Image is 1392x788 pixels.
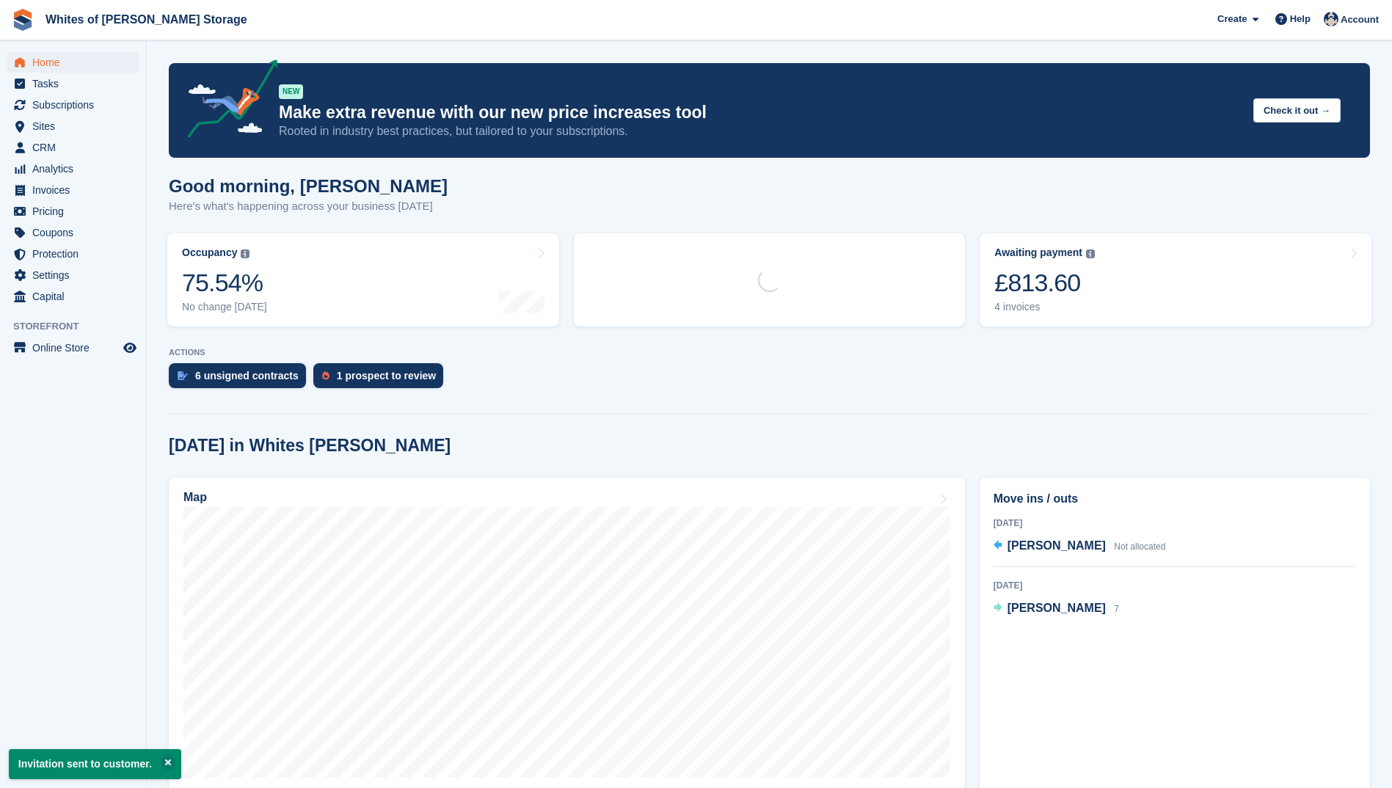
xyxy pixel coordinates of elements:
span: Subscriptions [32,95,120,115]
span: CRM [32,137,120,158]
p: Make extra revenue with our new price increases tool [279,102,1242,123]
img: contract_signature_icon-13c848040528278c33f63329250d36e43548de30e8caae1d1a13099fd9432cc5.svg [178,371,188,380]
button: Check it out → [1253,98,1341,123]
a: Whites of [PERSON_NAME] Storage [40,7,253,32]
span: Tasks [32,73,120,94]
p: Here's what's happening across your business [DATE] [169,198,448,215]
a: menu [7,338,139,358]
a: 1 prospect to review [313,363,451,395]
span: Account [1341,12,1379,27]
a: menu [7,286,139,307]
span: Sites [32,116,120,136]
a: [PERSON_NAME] 7 [994,599,1119,619]
span: Invoices [32,180,120,200]
span: Protection [32,244,120,264]
span: [PERSON_NAME] [1007,539,1106,552]
h1: Good morning, [PERSON_NAME] [169,176,448,196]
div: No change [DATE] [182,301,267,313]
img: Wendy [1324,12,1338,26]
span: Storefront [13,319,146,334]
p: Rooted in industry best practices, but tailored to your subscriptions. [279,123,1242,139]
span: [PERSON_NAME] [1007,602,1106,614]
span: Help [1290,12,1311,26]
a: menu [7,116,139,136]
img: icon-info-grey-7440780725fd019a000dd9b08b2336e03edf1995a4989e88bcd33f0948082b44.svg [1086,249,1095,258]
a: Awaiting payment £813.60 4 invoices [980,233,1371,326]
a: menu [7,180,139,200]
span: Analytics [32,158,120,179]
a: Occupancy 75.54% No change [DATE] [167,233,559,326]
span: 7 [1114,604,1119,614]
div: Occupancy [182,247,237,259]
a: menu [7,95,139,115]
a: menu [7,244,139,264]
img: stora-icon-8386f47178a22dfd0bd8f6a31ec36ba5ce8667c1dd55bd0f319d3a0aa187defe.svg [12,9,34,31]
img: prospect-51fa495bee0391a8d652442698ab0144808aea92771e9ea1ae160a38d050c398.svg [322,371,329,380]
div: 1 prospect to review [337,370,436,382]
div: Awaiting payment [994,247,1082,259]
span: Create [1217,12,1247,26]
a: [PERSON_NAME] Not allocated [994,537,1166,556]
div: 6 unsigned contracts [195,370,299,382]
a: 6 unsigned contracts [169,363,313,395]
span: Online Store [32,338,120,358]
a: menu [7,52,139,73]
img: icon-info-grey-7440780725fd019a000dd9b08b2336e03edf1995a4989e88bcd33f0948082b44.svg [241,249,249,258]
div: NEW [279,84,303,99]
h2: [DATE] in Whites [PERSON_NAME] [169,436,451,456]
a: menu [7,265,139,285]
span: Not allocated [1114,541,1165,552]
span: Pricing [32,201,120,222]
div: [DATE] [994,517,1356,530]
p: ACTIONS [169,348,1370,357]
a: menu [7,158,139,179]
a: Preview store [121,339,139,357]
span: Coupons [32,222,120,243]
a: menu [7,222,139,243]
a: menu [7,137,139,158]
img: price-adjustments-announcement-icon-8257ccfd72463d97f412b2fc003d46551f7dbcb40ab6d574587a9cd5c0d94... [175,59,278,143]
p: Invitation sent to customer. [9,749,181,779]
div: £813.60 [994,268,1095,298]
a: menu [7,201,139,222]
span: Settings [32,265,120,285]
h2: Move ins / outs [994,490,1356,508]
h2: Map [183,491,207,504]
a: menu [7,73,139,94]
div: [DATE] [994,579,1356,592]
span: Capital [32,286,120,307]
div: 75.54% [182,268,267,298]
div: 4 invoices [994,301,1095,313]
span: Home [32,52,120,73]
